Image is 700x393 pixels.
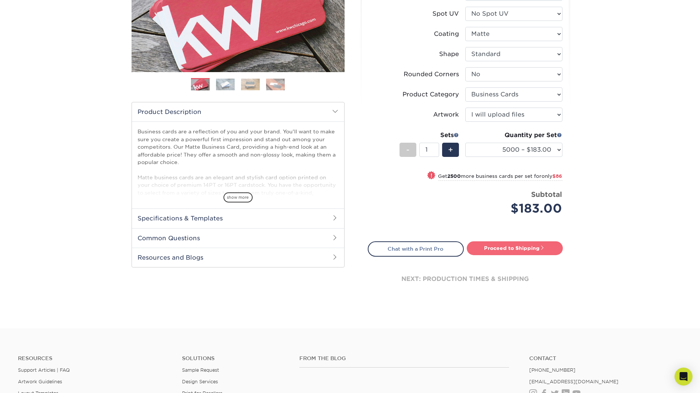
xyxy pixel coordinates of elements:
a: [PHONE_NUMBER] [529,367,576,373]
h2: Common Questions [132,228,344,248]
div: Sets [400,131,459,140]
h2: Product Description [132,102,344,121]
strong: Subtotal [531,190,562,198]
div: Open Intercom Messenger [675,368,693,386]
div: Shape [440,50,459,59]
a: Sample Request [182,367,219,373]
h4: Solutions [182,355,288,362]
div: Artwork [434,110,459,119]
img: Business Cards 01 [191,75,210,94]
h4: From the Blog [299,355,509,362]
p: Business cards are a reflection of you and your brand. You'll want to make sure you create a powe... [138,128,338,234]
span: $86 [553,173,562,179]
h4: Resources [18,355,171,362]
strong: 2500 [448,173,461,179]
a: [EMAIL_ADDRESS][DOMAIN_NAME] [529,379,619,384]
span: only [542,173,562,179]
span: ! [431,172,432,180]
h2: Specifications & Templates [132,208,344,228]
small: Get more business cards per set for [438,173,562,181]
a: Proceed to Shipping [467,241,563,255]
a: Contact [529,355,682,362]
div: Coating [434,30,459,38]
img: Business Cards 04 [266,78,285,90]
a: Chat with a Print Pro [368,241,464,256]
img: Business Cards 02 [216,78,235,90]
h2: Resources and Blogs [132,248,344,267]
div: Quantity per Set [465,131,562,140]
div: Rounded Corners [404,70,459,79]
span: - [406,144,410,155]
a: Design Services [182,379,218,384]
div: $183.00 [471,199,562,217]
div: Product Category [403,90,459,99]
div: Spot UV [433,9,459,18]
img: Business Cards 03 [241,78,260,90]
div: next: production times & shipping [368,257,563,301]
span: + [448,144,453,155]
span: show more [223,192,253,202]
